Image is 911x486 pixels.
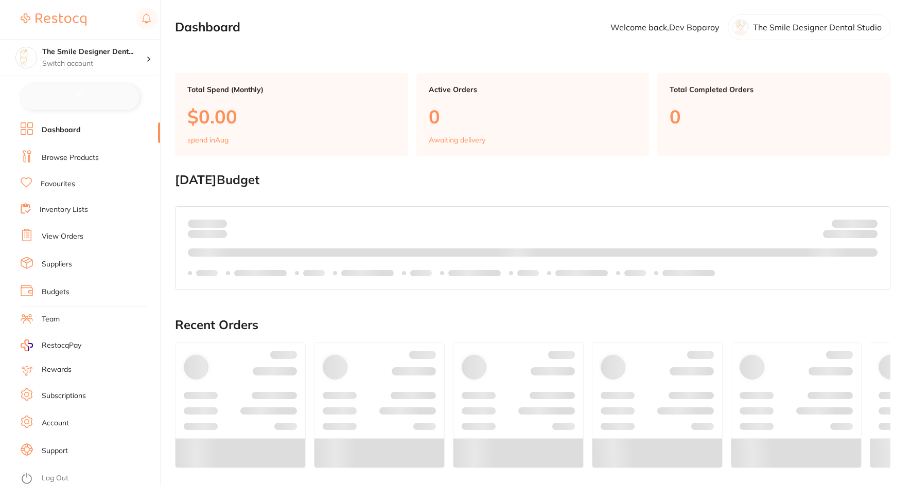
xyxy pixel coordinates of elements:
p: Awaiting delivery [429,136,485,144]
a: Inventory Lists [40,205,88,215]
a: Active Orders0Awaiting delivery [416,73,650,156]
h2: Dashboard [175,20,240,34]
p: Budget: [832,219,878,227]
h2: Recent Orders [175,318,890,332]
p: Labels [410,269,432,277]
p: Switch account [42,59,146,69]
a: View Orders [42,231,83,242]
p: Labels extended [448,269,501,277]
a: Budgets [42,287,69,297]
a: Rewards [42,365,72,375]
p: spend in Aug [187,136,229,144]
p: Labels extended [341,269,394,277]
p: 0 [670,106,878,127]
a: Total Spend (Monthly)$0.00spend inAug [175,73,408,156]
p: Labels extended [662,269,715,277]
h4: The Smile Designer Dental Studio [42,47,146,57]
p: Labels extended [555,269,608,277]
a: Support [42,446,68,456]
p: Labels [303,269,325,277]
p: Spent: [188,219,227,227]
p: Labels [196,269,218,277]
h2: [DATE] Budget [175,173,890,187]
a: Total Completed Orders0 [657,73,890,156]
img: Restocq Logo [21,13,86,26]
strong: $0.00 [209,219,227,228]
a: Browse Products [42,153,99,163]
a: Log Out [42,473,68,483]
a: Account [42,418,69,428]
a: Favourites [41,179,75,189]
strong: $NaN [857,219,878,228]
a: Subscriptions [42,391,86,401]
p: Total Spend (Monthly) [187,85,396,94]
a: Restocq Logo [21,8,86,31]
p: month [188,228,227,240]
p: Labels [624,269,646,277]
strong: $0.00 [860,231,878,241]
p: $0.00 [187,106,396,127]
p: 0 [429,106,637,127]
img: The Smile Designer Dental Studio [16,47,37,68]
a: Suppliers [42,259,72,269]
p: Labels [517,269,539,277]
p: Welcome back, Dev Boparoy [610,23,720,32]
span: RestocqPay [42,340,81,351]
p: Active Orders [429,85,637,94]
img: RestocqPay [21,339,33,351]
p: Total Completed Orders [670,85,878,94]
p: The Smile Designer Dental Studio [753,23,882,32]
p: Labels extended [234,269,287,277]
p: Remaining: [823,228,878,240]
a: RestocqPay [21,339,81,351]
a: Team [42,314,60,325]
a: Dashboard [42,125,81,135]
